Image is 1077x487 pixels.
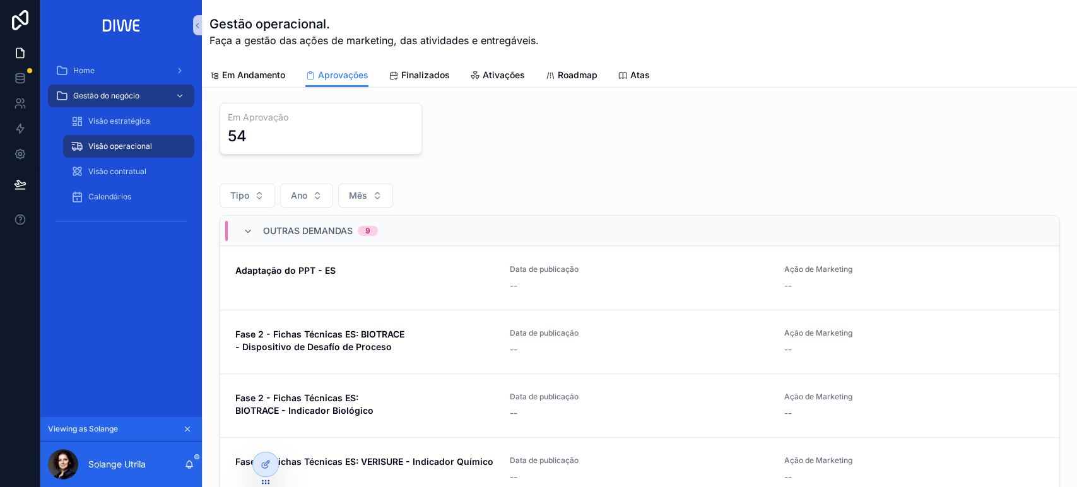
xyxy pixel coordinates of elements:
[784,328,1044,338] span: Ação de Marketing
[784,279,792,292] span: --
[784,392,1044,402] span: Ação de Marketing
[63,110,194,132] a: Visão estratégica
[305,64,368,88] a: Aprovações
[510,279,517,292] span: --
[40,50,202,247] div: scrollable content
[88,192,131,202] span: Calendários
[558,69,597,81] span: Roadmap
[222,69,285,81] span: Em Andamento
[220,373,1059,437] a: Fase 2 - Fichas Técnicas ES: BIOTRACE - Indicador BiológicoData de publicação--Ação de Marketing--
[220,246,1059,310] a: Adaptação do PPT - ESData de publicação--Ação de Marketing--
[209,64,285,89] a: Em Andamento
[401,69,450,81] span: Finalizados
[630,69,650,81] span: Atas
[230,189,249,202] span: Tipo
[510,407,517,420] span: --
[220,310,1059,373] a: Fase 2 - Fichas Técnicas ES: BIOTRACE - Dispositivo de Desafío de ProcesoData de publicação--Ação...
[63,185,194,208] a: Calendários
[63,135,194,158] a: Visão operacional
[510,328,769,338] span: Data de publicação
[784,455,1044,466] span: Ação de Marketing
[618,64,650,89] a: Atas
[235,265,336,276] strong: Adaptação do PPT - ES
[349,189,367,202] span: Mês
[784,471,792,483] span: --
[389,64,450,89] a: Finalizados
[88,141,152,151] span: Visão operacional
[291,189,307,202] span: Ano
[235,456,493,467] strong: Fase 2 - Fichas Técnicas ES: VERISURE - Indicador Químico
[235,329,407,352] strong: Fase 2 - Fichas Técnicas ES: BIOTRACE - Dispositivo de Desafío de Proceso
[235,392,374,416] strong: Fase 2 - Fichas Técnicas ES: BIOTRACE - Indicador Biológico
[280,184,333,208] button: Select Button
[784,407,792,420] span: --
[510,471,517,483] span: --
[88,167,146,177] span: Visão contratual
[48,59,194,82] a: Home
[510,392,769,402] span: Data de publicação
[784,343,792,356] span: --
[263,225,353,237] span: Outras demandas
[63,160,194,183] a: Visão contratual
[220,184,275,208] button: Select Button
[338,184,393,208] button: Select Button
[228,111,414,124] h3: Em Aprovação
[209,33,539,48] span: Faça a gestão das ações de marketing, das atividades e entregáveis.
[510,264,769,274] span: Data de publicação
[228,126,247,146] div: 54
[483,69,525,81] span: Ativações
[73,91,139,101] span: Gestão do negócio
[784,264,1044,274] span: Ação de Marketing
[510,455,769,466] span: Data de publicação
[88,458,146,471] p: Solange Utrila
[48,85,194,107] a: Gestão do negócio
[470,64,525,89] a: Ativações
[98,15,144,35] img: App logo
[318,69,368,81] span: Aprovações
[88,116,150,126] span: Visão estratégica
[510,343,517,356] span: --
[48,424,118,434] span: Viewing as Solange
[545,64,597,89] a: Roadmap
[209,15,539,33] h1: Gestão operacional.
[73,66,95,76] span: Home
[365,226,370,236] div: 9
